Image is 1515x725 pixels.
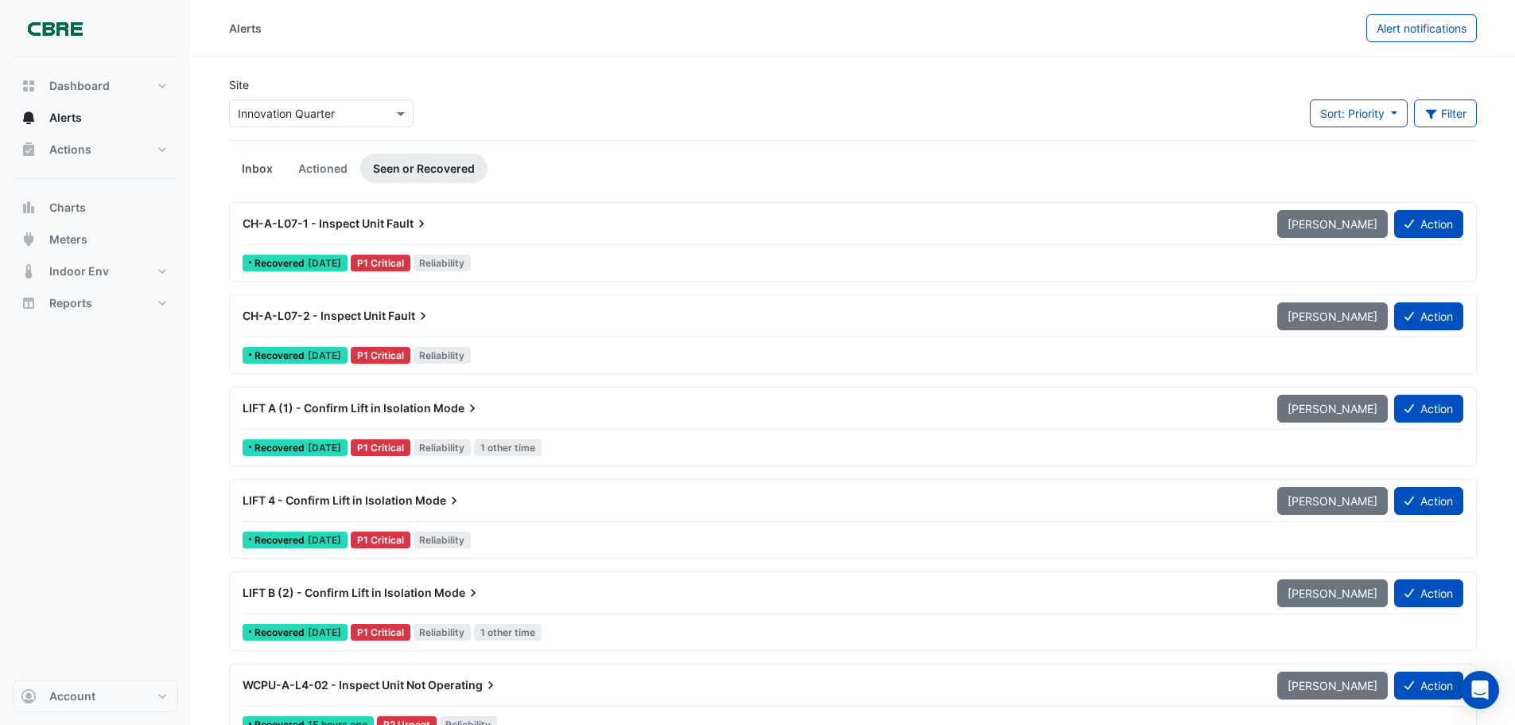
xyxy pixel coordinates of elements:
span: LIFT A (1) - Confirm Lift in Isolation [243,401,431,415]
button: Action [1394,487,1463,515]
div: Open Intercom Messenger [1461,671,1499,709]
span: [PERSON_NAME] [1288,217,1377,231]
span: LIFT 4 - Confirm Lift in Isolation [243,493,413,507]
button: Filter [1414,99,1478,127]
button: Action [1394,210,1463,238]
span: Recovered [254,443,308,453]
button: Action [1394,579,1463,607]
button: [PERSON_NAME] [1277,579,1388,607]
label: Site [229,76,249,93]
app-icon: Actions [21,142,37,158]
button: Indoor Env [13,255,178,287]
span: WCPU-A-L4-02 - Inspect Unit Not [243,678,425,692]
span: Fault [388,308,431,324]
button: Action [1394,395,1463,423]
span: Reliability [414,347,472,364]
span: Recovered [254,259,308,268]
span: CH-A-L07-1 - Inspect Unit [243,216,384,230]
span: Alert notifications [1377,21,1466,35]
div: P1 Critical [351,347,410,364]
span: Fault [387,216,429,232]
button: Meters [13,224,178,255]
div: P1 Critical [351,439,410,456]
span: Operating [428,677,499,693]
button: [PERSON_NAME] [1277,210,1388,238]
app-icon: Alerts [21,110,37,126]
span: Wed 23-Apr-2025 07:00 AEST [308,349,341,361]
button: [PERSON_NAME] [1277,302,1388,330]
span: 1 other time [474,439,542,456]
span: Recovered [254,536,308,545]
button: [PERSON_NAME] [1277,395,1388,423]
span: [PERSON_NAME] [1288,310,1377,323]
span: Recovered [254,351,308,361]
span: Wed 23-Apr-2025 07:00 AEST [308,257,341,269]
span: CH-A-L07-2 - Inspect Unit [243,309,386,322]
span: Recovered [254,628,308,637]
div: P1 Critical [351,532,410,548]
span: Tue 15-Apr-2025 08:45 AEST [308,442,341,454]
span: Mode [434,585,481,601]
button: Charts [13,192,178,224]
button: Action [1394,672,1463,700]
span: Meters [49,232,87,248]
span: Mode [433,400,480,416]
button: Alert notifications [1366,14,1477,42]
div: P1 Critical [351,255,410,271]
button: [PERSON_NAME] [1277,487,1388,515]
app-icon: Dashboard [21,78,37,94]
button: Account [13,680,178,712]
span: Reliability [414,439,472,456]
button: Reports [13,287,178,319]
span: Account [49,688,95,704]
a: Seen or Recovered [360,154,488,183]
span: [PERSON_NAME] [1288,587,1377,600]
span: [PERSON_NAME] [1288,494,1377,508]
span: Thu 10-Oct-2024 20:30 AEDT [308,534,341,546]
span: Actions [49,142,91,158]
span: Mode [415,493,462,509]
span: Reliability [414,255,472,271]
span: Charts [49,200,86,216]
span: Reports [49,295,92,311]
button: [PERSON_NAME] [1277,672,1388,700]
span: Reliability [414,532,472,548]
span: Thu 10-Oct-2024 08:30 AEDT [308,626,341,638]
app-icon: Charts [21,200,37,216]
span: 1 other time [474,624,542,641]
a: Inbox [229,154,286,183]
span: Alerts [49,110,82,126]
button: Sort: Priority [1310,99,1408,127]
app-icon: Meters [21,232,37,248]
span: Indoor Env [49,263,109,279]
div: P1 Critical [351,624,410,641]
button: Dashboard [13,70,178,102]
span: LIFT B (2) - Confirm Lift in Isolation [243,586,432,599]
span: [PERSON_NAME] [1288,402,1377,415]
button: Action [1394,302,1463,330]
button: Actions [13,134,178,166]
app-icon: Indoor Env [21,263,37,279]
span: Sort: Priority [1320,107,1385,120]
div: Alerts [229,20,262,37]
span: Dashboard [49,78,110,94]
button: Alerts [13,102,178,134]
span: [PERSON_NAME] [1288,679,1377,692]
a: Actioned [286,154,360,183]
span: Reliability [414,624,472,641]
app-icon: Reports [21,295,37,311]
img: Company Logo [19,13,91,45]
